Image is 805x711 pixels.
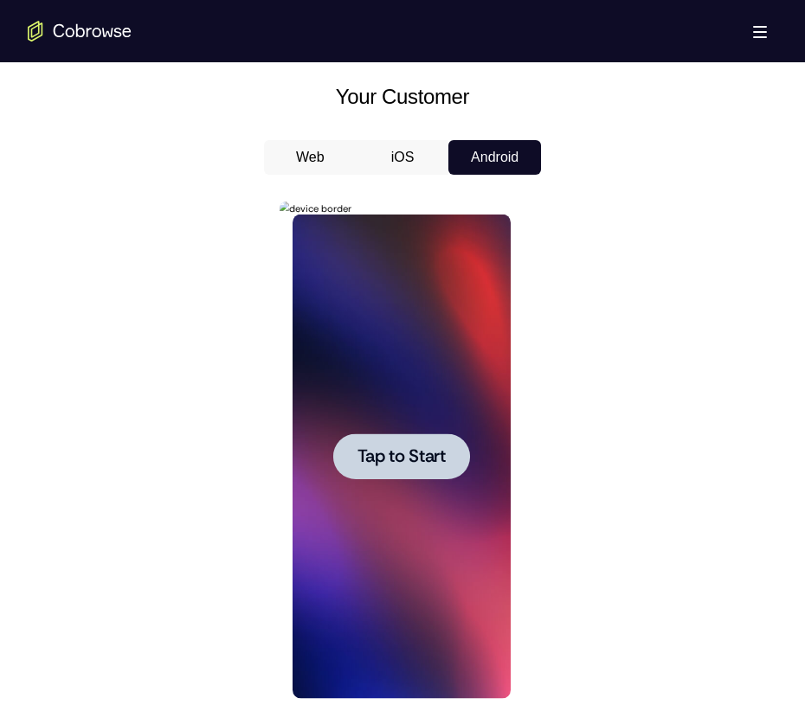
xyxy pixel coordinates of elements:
button: Web [264,140,357,175]
button: iOS [357,140,449,175]
h2: Your Customer [28,81,777,112]
a: Go to the home page [28,21,132,42]
span: Tap to Start [78,247,166,264]
button: Android [448,140,541,175]
button: Tap to Start [54,232,190,278]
